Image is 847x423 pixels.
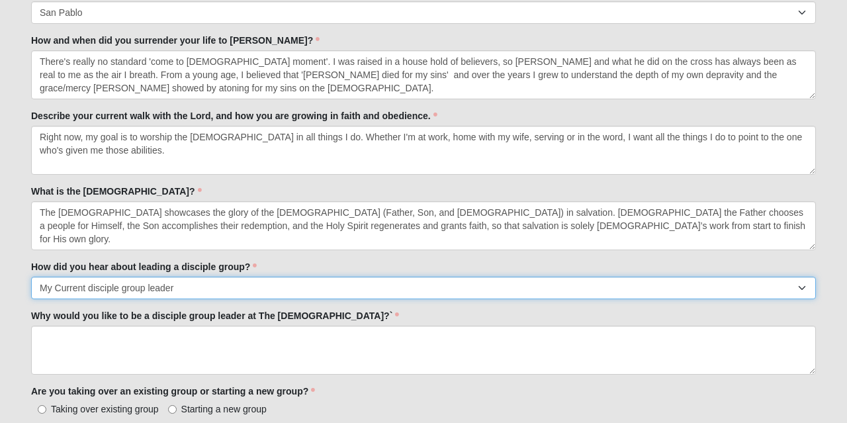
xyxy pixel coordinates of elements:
[31,309,399,322] label: Why would you like to be a disciple group leader at The [DEMOGRAPHIC_DATA]?`
[38,405,46,414] input: Taking over existing group
[168,405,177,414] input: Starting a new group
[31,34,320,47] label: How and when did you surrender your life to [PERSON_NAME]?
[51,404,159,414] span: Taking over existing group
[31,185,202,198] label: What is the [DEMOGRAPHIC_DATA]?
[31,260,257,273] label: How did you hear about leading a disciple group?
[181,404,267,414] span: Starting a new group
[31,385,315,398] label: Are you taking over an existing group or starting a new group?
[31,109,437,122] label: Describe your current walk with the Lord, and how you are growing in faith and obedience.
